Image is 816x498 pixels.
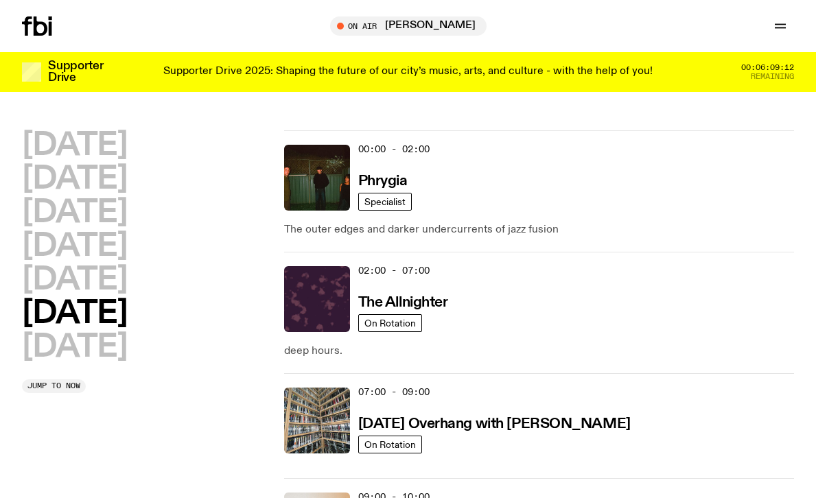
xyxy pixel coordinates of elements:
[358,143,430,156] span: 00:00 - 02:00
[358,314,422,332] a: On Rotation
[27,382,80,390] span: Jump to now
[358,171,408,189] a: Phrygia
[284,222,794,238] p: The outer edges and darker undercurrents of jazz fusion
[364,196,406,206] span: Specialist
[284,388,350,453] img: A corner shot of the fbi music library
[22,164,127,195] button: [DATE]
[358,386,430,399] span: 07:00 - 09:00
[358,436,422,453] a: On Rotation
[364,439,416,449] span: On Rotation
[358,174,408,189] h3: Phrygia
[741,64,794,71] span: 00:06:09:12
[163,66,653,78] p: Supporter Drive 2025: Shaping the future of our city’s music, arts, and culture - with the help o...
[358,296,448,310] h3: The Allnighter
[751,73,794,80] span: Remaining
[22,298,127,329] button: [DATE]
[22,332,127,363] button: [DATE]
[22,198,127,228] button: [DATE]
[22,265,127,296] button: [DATE]
[284,145,350,211] img: A greeny-grainy film photo of Bela, John and Bindi at night. They are standing in a backyard on g...
[358,414,631,431] a: [DATE] Overhang with [PERSON_NAME]
[358,417,631,431] h3: [DATE] Overhang with [PERSON_NAME]
[358,293,448,310] a: The Allnighter
[358,264,430,277] span: 02:00 - 07:00
[284,343,794,359] p: deep hours.
[358,193,412,211] a: Specialist
[22,379,86,393] button: Jump to now
[22,130,127,161] button: [DATE]
[330,16,487,36] button: On Air[PERSON_NAME]
[364,318,416,328] span: On Rotation
[48,60,103,84] h3: Supporter Drive
[22,231,127,262] button: [DATE]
